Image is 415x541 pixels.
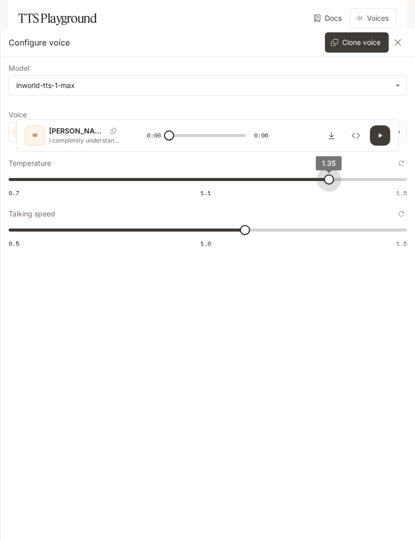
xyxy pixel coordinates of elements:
[312,8,346,28] a: Docs
[9,76,406,95] div: inworld-tts-1-max
[396,158,407,169] button: Reset to default
[18,8,97,28] h1: TTS Playground
[254,130,268,141] span: 0:06
[27,127,43,144] div: W
[9,36,70,49] p: Configure voice
[147,130,161,141] span: 0:00
[9,65,29,72] p: Model
[49,136,122,145] p: I completely understand your frustration with this situation. Let me look into your account detai...
[16,80,390,91] div: inworld-tts-1-max
[322,159,336,167] span: 1.35
[321,125,342,146] button: Download audio
[350,8,397,28] button: Voices
[346,125,366,146] button: Inspect
[325,32,389,53] button: Clone voice
[9,111,27,118] p: Voice
[106,128,120,134] button: Copy Voice ID
[49,126,106,136] p: [PERSON_NAME]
